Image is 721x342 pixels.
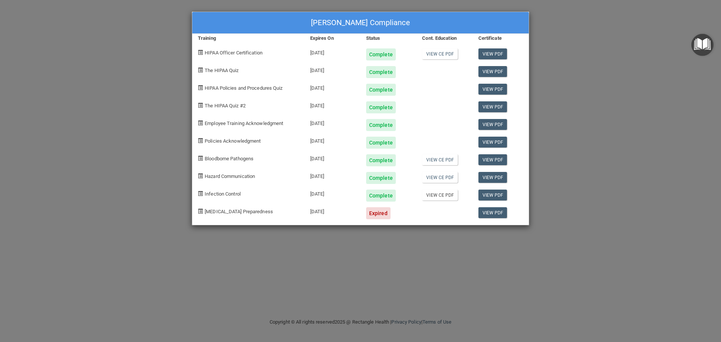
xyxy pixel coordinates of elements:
[305,184,360,202] div: [DATE]
[305,43,360,60] div: [DATE]
[205,156,253,161] span: Bloodborne Pathogens
[205,173,255,179] span: Hazard Communication
[366,48,396,60] div: Complete
[478,207,507,218] a: View PDF
[305,78,360,96] div: [DATE]
[366,154,396,166] div: Complete
[478,154,507,165] a: View PDF
[366,119,396,131] div: Complete
[591,289,712,319] iframe: Drift Widget Chat Controller
[205,68,238,73] span: The HIPAA Quiz
[305,149,360,166] div: [DATE]
[422,190,458,200] a: View CE PDF
[422,48,458,59] a: View CE PDF
[205,121,283,126] span: Employee Training Acknowledgment
[366,207,391,219] div: Expired
[205,209,273,214] span: [MEDICAL_DATA] Preparedness
[478,190,507,200] a: View PDF
[305,131,360,149] div: [DATE]
[205,103,246,108] span: The HIPAA Quiz #2
[366,137,396,149] div: Complete
[691,34,713,56] button: Open Resource Center
[478,119,507,130] a: View PDF
[305,96,360,113] div: [DATE]
[305,166,360,184] div: [DATE]
[205,85,282,91] span: HIPAA Policies and Procedures Quiz
[478,137,507,148] a: View PDF
[478,66,507,77] a: View PDF
[305,60,360,78] div: [DATE]
[305,202,360,219] div: [DATE]
[205,191,241,197] span: Infection Control
[366,101,396,113] div: Complete
[360,34,416,43] div: Status
[366,190,396,202] div: Complete
[478,84,507,95] a: View PDF
[478,172,507,183] a: View PDF
[478,48,507,59] a: View PDF
[366,172,396,184] div: Complete
[366,66,396,78] div: Complete
[305,113,360,131] div: [DATE]
[366,84,396,96] div: Complete
[205,138,261,144] span: Policies Acknowledgment
[473,34,529,43] div: Certificate
[192,12,529,34] div: [PERSON_NAME] Compliance
[416,34,472,43] div: Cont. Education
[478,101,507,112] a: View PDF
[305,34,360,43] div: Expires On
[205,50,262,56] span: HIPAA Officer Certification
[422,172,458,183] a: View CE PDF
[192,34,305,43] div: Training
[422,154,458,165] a: View CE PDF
